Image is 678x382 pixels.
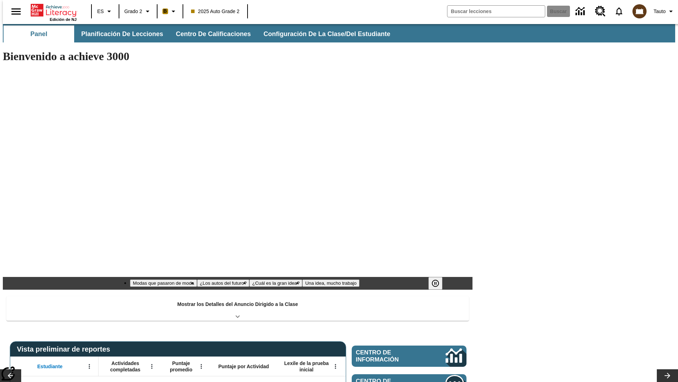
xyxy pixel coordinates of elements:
span: Tauto [654,8,666,15]
button: Diapositiva 2 ¿Los autos del futuro? [197,279,250,287]
span: Lexile de la prueba inicial [281,360,332,373]
button: Abrir menú [196,361,207,372]
button: Diapositiva 4 Una idea, mucho trabajo [302,279,359,287]
div: Mostrar los Detalles del Anuncio Dirigido a la Clase [6,296,469,321]
button: Lenguaje: ES, Selecciona un idioma [94,5,117,18]
span: Planificación de lecciones [81,30,163,38]
span: Estudiante [37,363,63,370]
img: avatar image [632,4,647,18]
div: Pausar [428,277,450,290]
span: Puntaje por Actividad [218,363,269,370]
button: Panel [4,25,74,42]
p: Mostrar los Detalles del Anuncio Dirigido a la Clase [177,301,298,308]
span: Centro de información [356,349,422,363]
span: Puntaje promedio [164,360,198,373]
span: Actividades completadas [102,360,149,373]
div: Subbarra de navegación [3,25,397,42]
button: Abrir menú [330,361,341,372]
div: Portada [31,2,77,22]
button: Abrir el menú lateral [6,1,26,22]
button: Planificación de lecciones [76,25,169,42]
button: Diapositiva 1 Modas que pasaron de moda [130,279,197,287]
span: Panel [30,30,47,38]
button: Escoja un nuevo avatar [628,2,651,21]
span: Configuración de la clase/del estudiante [263,30,390,38]
button: Carrusel de lecciones, seguir [657,369,678,382]
span: 2025 Auto Grade 2 [191,8,240,15]
span: ES [97,8,104,15]
button: Grado: Grado 2, Elige un grado [121,5,155,18]
span: Vista preliminar de reportes [17,345,114,353]
button: Diapositiva 3 ¿Cuál es la gran idea? [249,279,302,287]
button: Perfil/Configuración [651,5,678,18]
a: Centro de información [571,2,591,21]
button: Abrir menú [84,361,95,372]
a: Portada [31,3,77,17]
button: Centro de calificaciones [170,25,256,42]
a: Notificaciones [610,2,628,21]
a: Centro de información [352,346,466,367]
span: Grado 2 [124,8,142,15]
button: Boost El color de la clase es anaranjado claro. Cambiar el color de la clase. [160,5,180,18]
input: Buscar campo [447,6,545,17]
div: Subbarra de navegación [3,24,675,42]
span: Centro de calificaciones [176,30,251,38]
button: Configuración de la clase/del estudiante [258,25,396,42]
h1: Bienvenido a achieve 3000 [3,50,472,63]
button: Pausar [428,277,442,290]
span: Edición de NJ [50,17,77,22]
button: Abrir menú [147,361,157,372]
a: Centro de recursos, Se abrirá en una pestaña nueva. [591,2,610,21]
span: B [163,7,167,16]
